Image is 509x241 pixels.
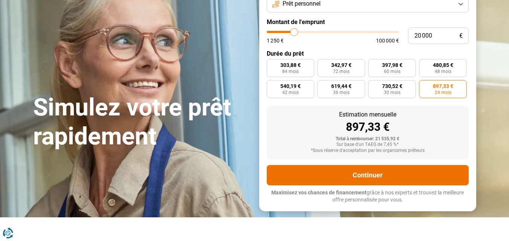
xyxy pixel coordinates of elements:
[333,90,350,95] span: 36 mois
[267,165,469,185] button: Continuer
[267,189,469,204] p: grâce à nos experts et trouvez la meilleure offre personnalisée pour vous.
[271,189,367,196] span: Maximisez vos chances de financement
[282,90,299,95] span: 42 mois
[384,69,400,74] span: 60 mois
[267,38,284,43] span: 1 250 €
[280,83,301,89] span: 540,19 €
[435,90,451,95] span: 24 mois
[384,90,400,95] span: 30 mois
[273,121,463,133] div: 897,33 €
[282,69,299,74] span: 84 mois
[331,62,352,68] span: 342,97 €
[459,33,463,39] span: €
[382,62,402,68] span: 397,98 €
[331,83,352,89] span: 619,44 €
[267,18,469,26] label: Montant de l'emprunt
[333,69,350,74] span: 72 mois
[280,62,301,68] span: 303,88 €
[273,148,463,153] div: *Sous réserve d'acceptation par les organismes prêteurs
[273,112,463,118] div: Estimation mensuelle
[376,38,399,43] span: 100 000 €
[273,136,463,142] div: Total à rembourser: 21 535,92 €
[382,83,402,89] span: 730,52 €
[433,83,453,89] span: 897,33 €
[433,62,453,68] span: 480,85 €
[33,93,250,151] h1: Simulez votre prêt rapidement
[273,142,463,147] div: Sur base d'un TAEG de 7,45 %*
[267,50,469,57] label: Durée du prêt
[435,69,451,74] span: 48 mois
